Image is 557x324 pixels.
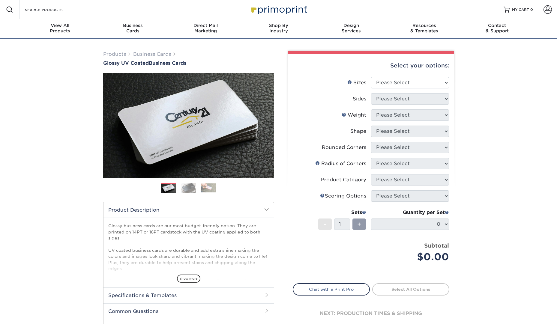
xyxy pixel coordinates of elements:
[96,19,169,38] a: BusinessCards
[133,51,171,57] a: Business Cards
[347,79,366,86] div: Sizes
[461,23,534,28] span: Contact
[318,209,366,216] div: Sets
[242,23,315,28] span: Shop By
[242,23,315,34] div: Industry
[376,250,449,264] div: $0.00
[388,19,461,38] a: Resources& Templates
[96,23,169,28] span: Business
[169,23,242,28] span: Direct Mail
[388,23,461,34] div: & Templates
[530,7,533,12] span: 0
[169,19,242,38] a: Direct MailMarketing
[321,176,366,183] div: Product Category
[169,23,242,34] div: Marketing
[108,223,269,302] p: Glossy business cards are our most budget-friendly option. They are printed on 14PT or 16PT cards...
[357,220,361,229] span: +
[24,23,97,34] div: Products
[103,60,274,66] h1: Business Cards
[342,111,366,119] div: Weight
[315,19,388,38] a: DesignServices
[96,23,169,34] div: Cards
[201,183,216,193] img: Business Cards 03
[320,192,366,200] div: Scoring Options
[461,19,534,38] a: Contact& Support
[161,181,176,196] img: Business Cards 01
[177,275,200,283] span: show more
[372,283,449,295] a: Select All Options
[103,60,274,66] a: Glossy UV CoatedBusiness Cards
[181,183,196,193] img: Business Cards 02
[103,51,126,57] a: Products
[371,209,449,216] div: Quantity per Set
[293,54,449,77] div: Select your options:
[24,19,97,38] a: View AllProducts
[103,287,274,303] h2: Specifications & Templates
[103,303,274,319] h2: Common Questions
[350,128,366,135] div: Shape
[242,19,315,38] a: Shop ByIndustry
[315,23,388,28] span: Design
[512,7,529,12] span: MY CART
[24,23,97,28] span: View All
[353,95,366,103] div: Sides
[103,60,149,66] span: Glossy UV Coated
[461,23,534,34] div: & Support
[315,23,388,34] div: Services
[315,160,366,167] div: Radius of Corners
[103,202,274,218] h2: Product Description
[249,3,309,16] img: Primoprint
[388,23,461,28] span: Resources
[322,144,366,151] div: Rounded Corners
[293,283,370,295] a: Chat with a Print Pro
[324,220,326,229] span: -
[424,242,449,249] strong: Subtotal
[103,40,274,211] img: Glossy UV Coated 01
[24,6,83,13] input: SEARCH PRODUCTS.....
